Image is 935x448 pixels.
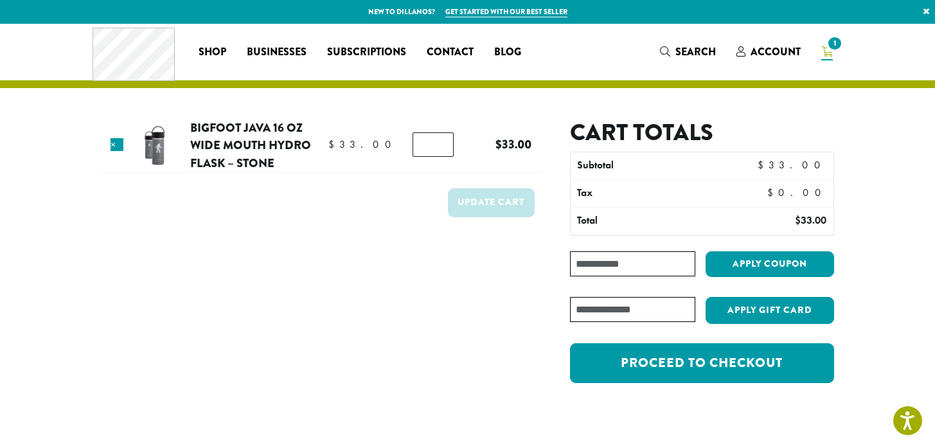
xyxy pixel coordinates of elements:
[795,213,801,227] span: $
[327,44,406,60] span: Subscriptions
[767,186,827,199] bdi: 0.00
[413,132,453,157] input: Product quantity
[571,208,728,235] th: Total
[571,152,728,179] th: Subtotal
[570,119,833,147] h2: Cart totals
[328,138,339,151] span: $
[136,125,178,166] img: Bigfoot Java 16 oz Wide Mouth Hydro Flask - Stone
[448,188,535,217] button: Update cart
[767,186,778,199] span: $
[247,44,307,60] span: Businesses
[188,42,236,62] a: Shop
[706,297,834,324] button: Apply Gift Card
[199,44,226,60] span: Shop
[494,44,521,60] span: Blog
[190,119,311,172] a: Bigfoot Java 16 oz Wide Mouth Hydro Flask – Stone
[445,6,567,17] a: Get started with our best seller
[427,44,474,60] span: Contact
[706,251,834,278] button: Apply coupon
[328,138,397,151] bdi: 33.00
[795,213,826,227] bdi: 33.00
[650,41,726,62] a: Search
[111,138,123,151] a: Remove this item
[495,136,531,153] bdi: 33.00
[570,343,833,383] a: Proceed to checkout
[758,158,769,172] span: $
[751,44,801,59] span: Account
[495,136,502,153] span: $
[826,35,843,52] span: 1
[675,44,716,59] span: Search
[758,158,826,172] bdi: 33.00
[571,180,756,207] th: Tax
